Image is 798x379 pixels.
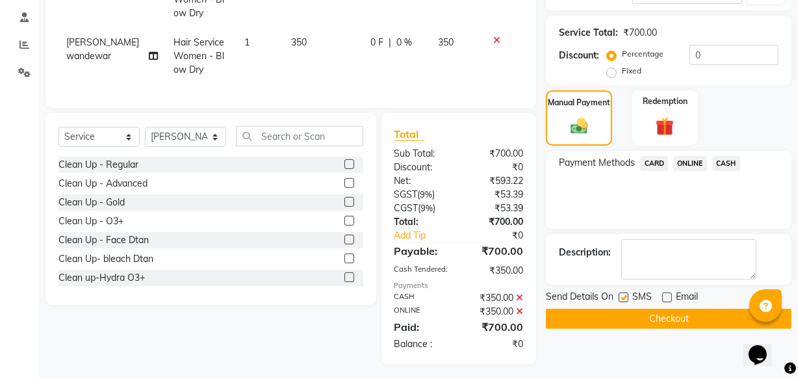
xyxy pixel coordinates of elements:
[58,158,138,172] div: Clean Up - Regular
[565,116,593,137] img: _cash.svg
[385,319,459,335] div: Paid:
[58,271,145,285] div: Clean up-Hydra O3+
[385,215,459,229] div: Total:
[385,188,459,202] div: ( )
[58,252,153,266] div: Clean Up- bleach Dtan
[385,264,459,278] div: Cash Tendered:
[650,115,680,138] img: _gift.svg
[459,188,533,202] div: ₹53.39
[438,36,454,48] span: 350
[174,36,224,75] span: Hair Service Women - Blow Dry
[394,189,418,200] span: SGST
[643,96,688,107] label: Redemption
[712,156,740,171] span: CASH
[394,202,418,214] span: CGST
[58,196,125,209] div: Clean Up - Gold
[385,243,459,259] div: Payable:
[676,290,698,306] span: Email
[622,48,663,60] label: Percentage
[394,127,424,141] span: Total
[420,189,433,200] span: 9%
[385,305,459,319] div: ONLINE
[459,147,533,161] div: ₹700.00
[385,291,459,305] div: CASH
[236,126,363,146] input: Search or Scan
[559,246,611,259] div: Description:
[622,65,641,77] label: Fixed
[673,156,707,171] span: ONLINE
[459,291,533,305] div: ₹350.00
[459,319,533,335] div: ₹700.00
[459,174,533,188] div: ₹593.22
[394,280,524,291] div: Payments
[385,202,459,215] div: ( )
[385,161,459,174] div: Discount:
[459,337,533,351] div: ₹0
[559,156,635,170] span: Payment Methods
[421,203,433,213] span: 9%
[559,49,599,62] div: Discount:
[459,215,533,229] div: ₹700.00
[471,229,533,242] div: ₹0
[548,97,610,109] label: Manual Payment
[66,36,139,62] span: [PERSON_NAME] wandewar
[385,174,459,188] div: Net:
[632,290,652,306] span: SMS
[546,309,792,329] button: Checkout
[58,215,123,228] div: Clean Up - O3+
[559,26,618,40] div: Service Total:
[459,305,533,319] div: ₹350.00
[58,233,149,247] div: Clean Up - Face Dtan
[743,327,785,366] iframe: chat widget
[291,36,307,48] span: 350
[385,229,471,242] a: Add Tip
[459,161,533,174] div: ₹0
[459,243,533,259] div: ₹700.00
[640,156,668,171] span: CARD
[396,36,412,49] span: 0 %
[389,36,391,49] span: |
[58,177,148,190] div: Clean Up - Advanced
[459,264,533,278] div: ₹350.00
[370,36,383,49] span: 0 F
[385,147,459,161] div: Sub Total:
[459,202,533,215] div: ₹53.39
[244,36,250,48] span: 1
[385,337,459,351] div: Balance :
[546,290,613,306] span: Send Details On
[623,26,657,40] div: ₹700.00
